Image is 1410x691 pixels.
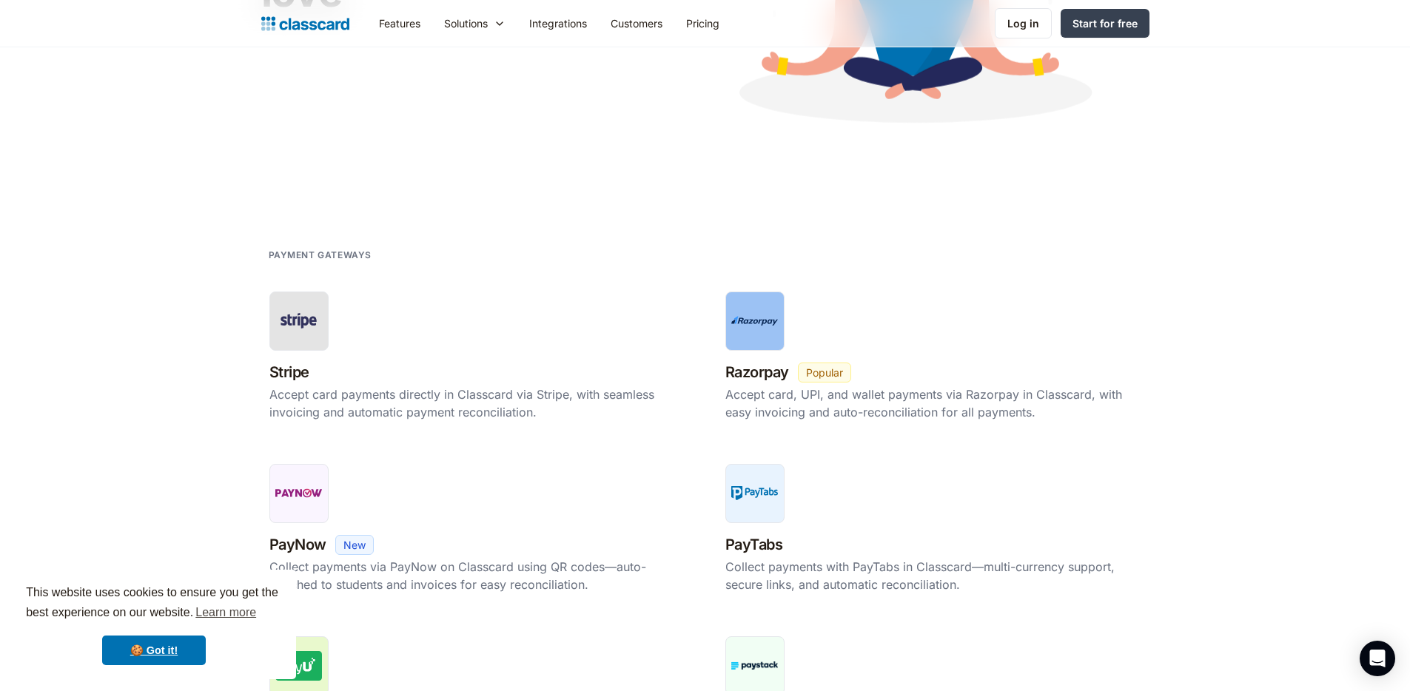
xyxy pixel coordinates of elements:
[674,7,731,40] a: Pricing
[731,661,779,670] img: Paystack
[275,651,322,681] img: PayU
[12,570,296,679] div: cookieconsent
[261,283,694,432] a: StripeStripeAccept card payments directly in Classcard via Stripe, with seamless invoicing and au...
[1061,9,1149,38] a: Start for free
[343,537,366,553] div: New
[367,7,432,40] a: Features
[806,365,843,380] div: Popular
[717,283,1149,432] a: RazorpayRazorpayPopularAccept card, UPI, and wallet payments via Razorpay in Classcard, with easy...
[261,13,349,34] a: Logo
[269,558,685,593] div: Collect payments via PayNow on Classcard using QR codes—auto-matched to students and invoices for...
[731,316,779,326] img: Razorpay
[193,601,258,624] a: learn more about cookies
[275,484,323,502] img: PayNow
[102,636,206,665] a: dismiss cookie message
[275,309,323,331] img: Stripe
[26,584,282,624] span: This website uses cookies to ensure you get the best experience on our website.
[725,532,783,558] h3: PayTabs
[995,8,1052,38] a: Log in
[717,456,1149,604] a: PayTabsPayTabsCollect payments with PayTabs in Classcard—multi-currency support, secure links, an...
[444,16,488,31] div: Solutions
[725,385,1141,421] div: Accept card, UPI, and wallet payments via Razorpay in Classcard, with easy invoicing and auto-rec...
[1072,16,1138,31] div: Start for free
[1007,16,1039,31] div: Log in
[1360,641,1395,676] div: Open Intercom Messenger
[432,7,517,40] div: Solutions
[517,7,599,40] a: Integrations
[269,385,685,421] div: Accept card payments directly in Classcard via Stripe, with seamless invoicing and automatic paym...
[261,456,694,604] a: PayNowPayNowNewCollect payments via PayNow on Classcard using QR codes—auto-matched to students a...
[269,360,309,385] h3: Stripe
[725,360,789,385] h3: Razorpay
[269,532,326,558] h3: PayNow
[731,486,779,500] img: PayTabs
[725,558,1141,593] div: Collect payments with PayTabs in Classcard—multi-currency support, secure links, and automatic re...
[269,248,372,262] h2: Payment gateways
[599,7,674,40] a: Customers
